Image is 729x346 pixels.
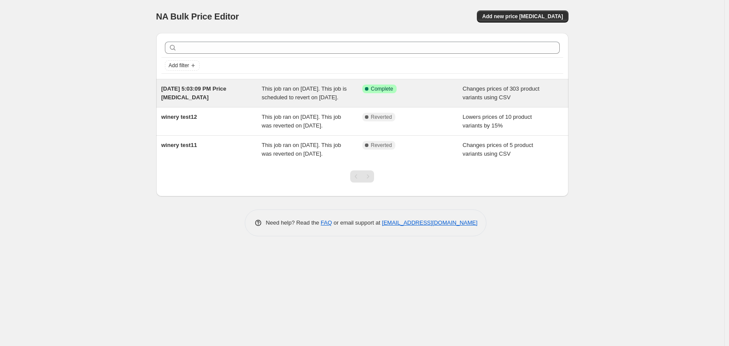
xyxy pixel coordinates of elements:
span: Reverted [371,114,392,121]
span: Changes prices of 303 product variants using CSV [463,85,539,101]
span: This job ran on [DATE]. This job was reverted on [DATE]. [262,114,341,129]
span: or email support at [332,219,382,226]
span: Lowers prices of 10 product variants by 15% [463,114,532,129]
span: NA Bulk Price Editor [156,12,239,21]
span: Add filter [169,62,189,69]
a: [EMAIL_ADDRESS][DOMAIN_NAME] [382,219,477,226]
span: Need help? Read the [266,219,321,226]
span: This job ran on [DATE]. This job was reverted on [DATE]. [262,142,341,157]
nav: Pagination [350,170,374,183]
span: winery test11 [161,142,197,148]
span: Changes prices of 5 product variants using CSV [463,142,533,157]
span: Complete [371,85,393,92]
span: Reverted [371,142,392,149]
a: FAQ [321,219,332,226]
span: Add new price [MEDICAL_DATA] [482,13,563,20]
span: winery test12 [161,114,197,120]
span: This job ran on [DATE]. This job is scheduled to revert on [DATE]. [262,85,347,101]
button: Add filter [165,60,200,71]
button: Add new price [MEDICAL_DATA] [477,10,568,23]
span: [DATE] 5:03:09 PM Price [MEDICAL_DATA] [161,85,227,101]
